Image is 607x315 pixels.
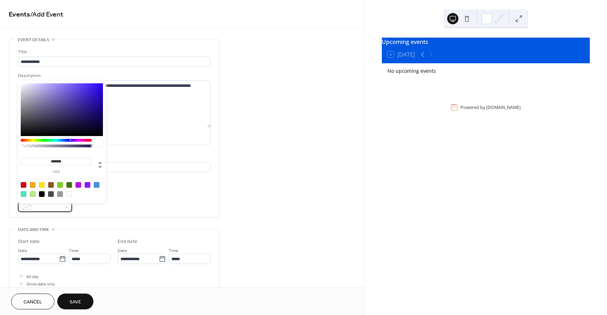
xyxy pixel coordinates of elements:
div: Description [18,72,209,79]
span: Cancel [24,298,42,306]
span: Save [70,298,81,306]
div: #9013FE [85,182,90,188]
div: Start date [18,238,40,245]
span: Date [18,247,27,255]
div: End date [118,238,137,245]
div: Title [18,48,209,56]
a: [DOMAIN_NAME] [486,104,521,110]
div: #4A90E2 [94,182,99,188]
button: Cancel [11,294,54,309]
div: #F8E71C [39,182,45,188]
div: #000000 [39,191,45,197]
span: / Add Event [30,8,63,21]
div: Location [18,154,209,161]
a: Events [9,8,30,21]
div: #D0021B [21,182,26,188]
div: Upcoming events [382,38,590,46]
button: Save [57,294,93,309]
div: #9B9B9B [57,191,63,197]
div: #BD10E0 [76,182,81,188]
div: #7ED321 [57,182,63,188]
span: All day [26,273,39,281]
div: #417505 [66,182,72,188]
div: #B8E986 [30,191,35,197]
div: #50E3C2 [21,191,26,197]
div: #FFFFFF [66,191,72,197]
div: No upcoming events [387,67,584,74]
div: #4A4A4A [48,191,54,197]
label: hex [21,170,92,174]
div: #F5A623 [30,182,35,188]
span: Time [69,247,79,255]
span: Time [169,247,178,255]
span: Date and time [18,226,49,233]
span: Date [118,247,127,255]
div: Powered by [461,104,521,110]
span: Show date only [26,281,55,288]
span: Event details [18,36,49,44]
div: #8B572A [48,182,54,188]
